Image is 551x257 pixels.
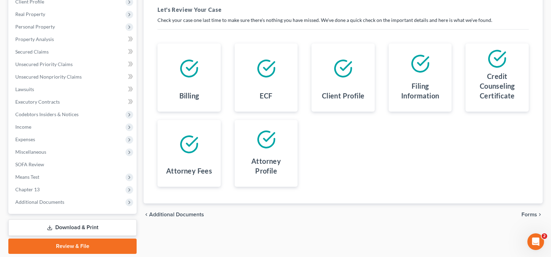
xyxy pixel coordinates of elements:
span: Codebtors Insiders & Notices [15,111,79,117]
button: Forms chevron_right [521,212,543,217]
iframe: Intercom live chat [527,233,544,250]
p: Check your case one last time to make sure there's nothing you have missed. We've done a quick ch... [157,17,529,24]
a: Unsecured Priority Claims [10,58,137,71]
span: Miscellaneous [15,149,46,155]
h4: Billing [179,91,199,101]
a: SOFA Review [10,158,137,171]
h5: Let's Review Your Case [157,6,529,14]
span: Forms [521,212,537,217]
span: Additional Documents [149,212,204,217]
h4: Attorney Profile [240,156,292,176]
span: SOFA Review [15,161,44,167]
span: Property Analysis [15,36,54,42]
h4: Credit Counseling Certificate [471,71,523,101]
span: Expenses [15,136,35,142]
span: Real Property [15,11,45,17]
a: Download & Print [8,219,137,236]
span: Lawsuits [15,86,34,92]
i: chevron_right [537,212,543,217]
span: Unsecured Nonpriority Claims [15,74,82,80]
h4: Attorney Fees [166,166,212,176]
h4: Filing Information [394,81,446,101]
span: Secured Claims [15,49,49,55]
span: Unsecured Priority Claims [15,61,73,67]
a: chevron_left Additional Documents [144,212,204,217]
a: Review & File [8,239,137,254]
i: chevron_left [144,212,149,217]
h4: ECF [260,91,272,101]
span: Executory Contracts [15,99,60,105]
span: 2 [542,233,547,239]
a: Secured Claims [10,46,137,58]
a: Property Analysis [10,33,137,46]
h4: Client Profile [322,91,365,101]
span: Chapter 13 [15,186,40,192]
a: Unsecured Nonpriority Claims [10,71,137,83]
a: Executory Contracts [10,96,137,108]
span: Means Test [15,174,39,180]
span: Income [15,124,31,130]
span: Personal Property [15,24,55,30]
a: Lawsuits [10,83,137,96]
span: Additional Documents [15,199,64,205]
